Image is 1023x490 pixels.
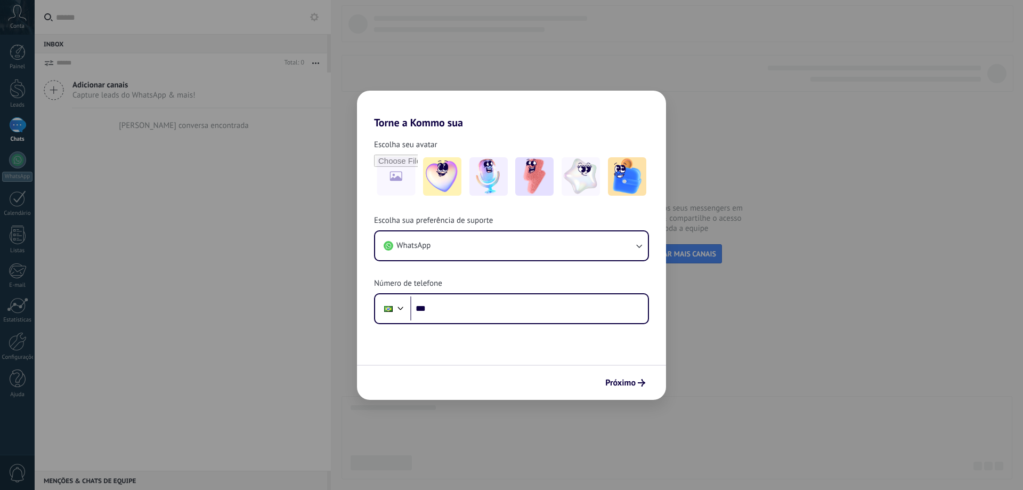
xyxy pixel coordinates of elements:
button: WhatsApp [375,231,648,260]
img: -2.jpeg [469,157,508,196]
img: -1.jpeg [423,157,461,196]
span: Número de telefone [374,278,442,289]
button: Próximo [600,374,650,392]
img: -5.jpeg [608,157,646,196]
img: -4.jpeg [562,157,600,196]
span: Próximo [605,379,636,387]
span: Escolha sua preferência de suporte [374,215,493,226]
span: WhatsApp [396,240,431,251]
div: Brazil: + 55 [378,298,399,320]
img: -3.jpeg [515,157,554,196]
span: Escolha seu avatar [374,140,437,150]
h2: Torne a Kommo sua [357,91,666,129]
